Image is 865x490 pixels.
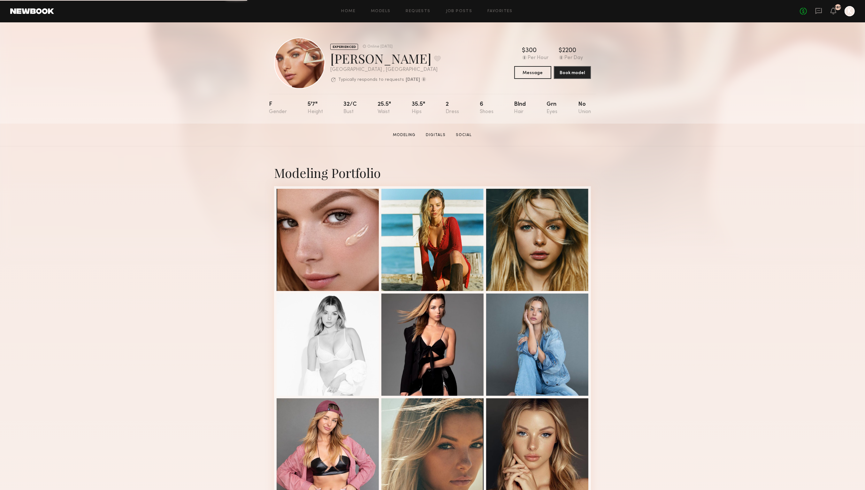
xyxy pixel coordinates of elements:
[547,102,557,115] div: Grn
[274,164,591,181] div: Modeling Portfolio
[371,9,390,13] a: Models
[308,102,323,115] div: 5'7"
[338,78,404,82] p: Typically responds to requests
[554,66,591,79] button: Book model
[424,132,448,138] a: Digitals
[446,102,459,115] div: 2
[487,9,513,13] a: Favorites
[514,66,551,79] button: Message
[269,102,287,115] div: F
[367,45,393,49] div: Online [DATE]
[446,9,472,13] a: Job Posts
[330,67,441,73] div: [GEOGRAPHIC_DATA] , [GEOGRAPHIC_DATA]
[454,132,475,138] a: Social
[563,48,577,54] div: 2200
[330,44,358,50] div: EXPERIENCED
[406,78,420,82] b: [DATE]
[845,6,855,16] a: K
[526,48,537,54] div: 300
[378,102,391,115] div: 25.5"
[406,9,431,13] a: Requests
[565,55,583,61] div: Per Day
[391,132,418,138] a: Modeling
[528,55,549,61] div: Per Hour
[480,102,494,115] div: 6
[578,102,591,115] div: No
[341,9,356,13] a: Home
[835,6,841,9] div: 187
[343,102,357,115] div: 32/c
[559,48,563,54] div: $
[514,102,526,115] div: Blnd
[522,48,526,54] div: $
[412,102,425,115] div: 35.5"
[330,50,441,67] div: [PERSON_NAME]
